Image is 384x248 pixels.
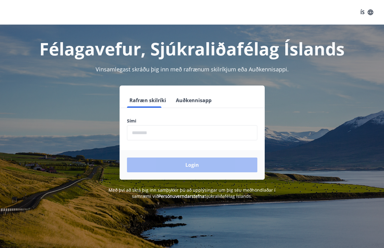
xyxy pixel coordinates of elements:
button: Auðkennisapp [173,93,214,108]
button: Rafræn skilríki [127,93,168,108]
a: Persónuverndarstefna [158,193,204,199]
label: Sími [127,118,257,124]
button: ÍS [357,7,377,18]
span: Með því að skrá þig inn samþykkir þú að upplýsingar um þig séu meðhöndlaðar í samræmi við Sjúkral... [109,187,275,199]
h1: Félagavefur, Sjúkraliðafélag Íslands [7,37,377,60]
span: Vinsamlegast skráðu þig inn með rafrænum skilríkjum eða Auðkennisappi. [96,66,289,73]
